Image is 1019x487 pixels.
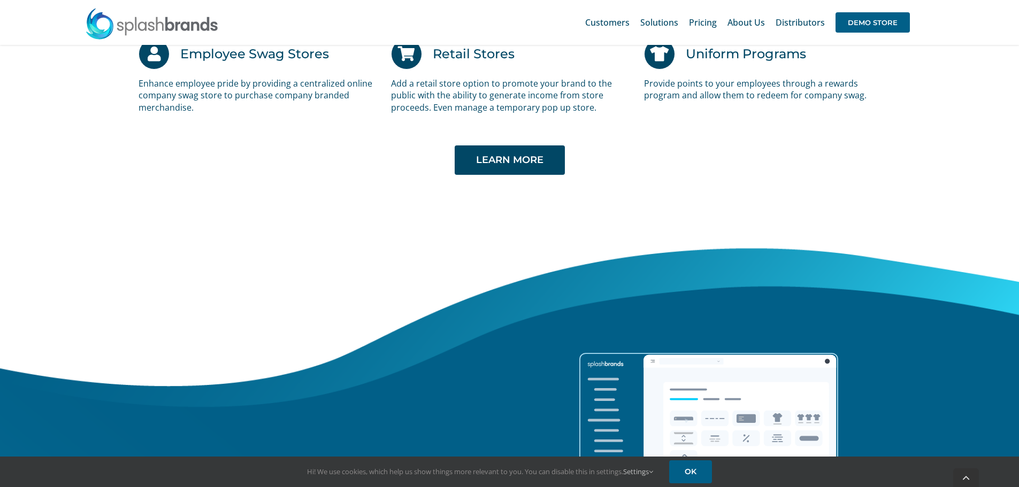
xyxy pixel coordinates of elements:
h3: Employee Swag Stores [180,38,329,69]
span: About Us [727,18,765,27]
span: Hi! We use cookies, which help us show things more relevant to you. You can disable this in setti... [307,467,653,476]
a: Settings [623,467,653,476]
span: Distributors [776,18,825,27]
span: LEARN MORE [476,154,543,166]
h3: Uniform Programs [686,38,806,69]
span: Customers [585,18,630,27]
span: Solutions [640,18,678,27]
a: DEMO STORE [836,5,910,40]
h3: Retail Stores [433,38,515,69]
a: LEARN MORE [455,145,565,175]
p: Provide points to your employees through a rewards program and allow them to redeem for company s... [644,78,880,102]
p: Enhance employee pride by providing a centralized online company swag store to purchase company b... [139,78,375,113]
a: Pricing [689,5,717,40]
a: Distributors [776,5,825,40]
p: Add a retail store option to promote your brand to the public with the ability to generate income... [391,78,627,113]
a: OK [669,460,712,483]
a: Customers [585,5,630,40]
img: SplashBrands.com Logo [85,7,219,40]
span: DEMO STORE [836,12,910,33]
span: Pricing [689,18,717,27]
nav: Main Menu Sticky [585,5,910,40]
